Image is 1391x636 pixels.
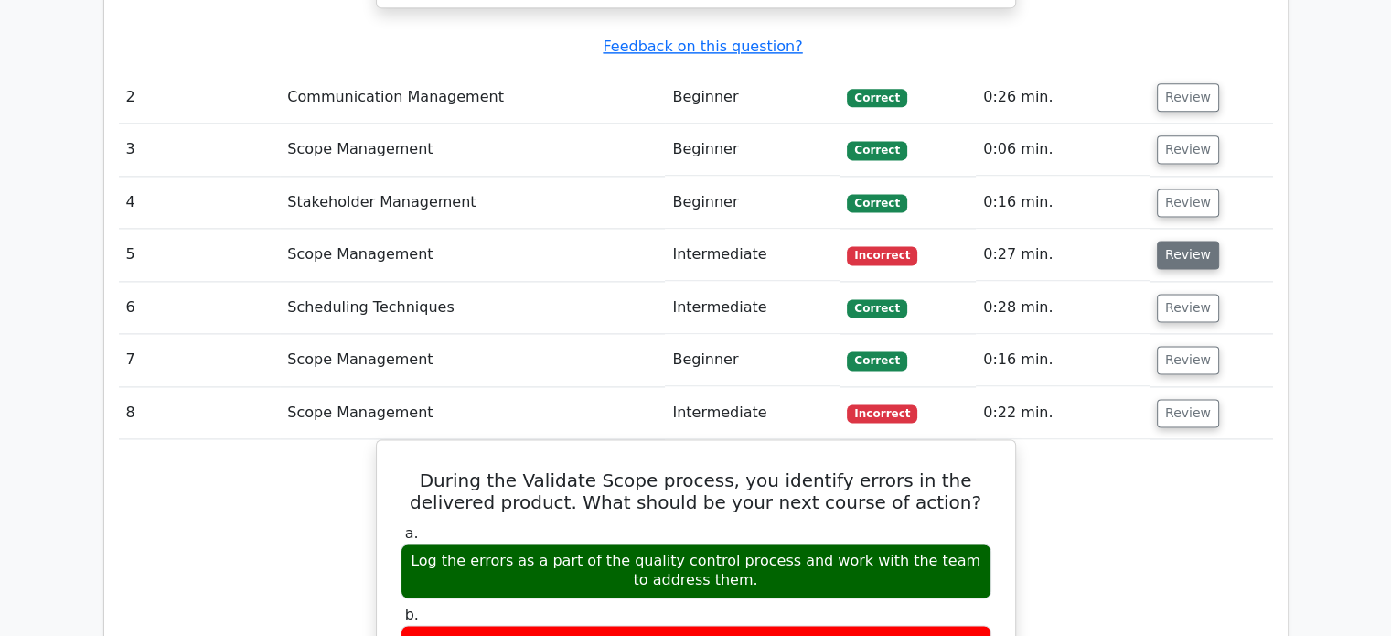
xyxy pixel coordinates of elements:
td: 0:16 min. [976,177,1150,229]
td: 7 [119,334,281,386]
div: Log the errors as a part of the quality control process and work with the team to address them. [401,544,991,598]
span: b. [405,606,419,623]
td: Beginner [665,334,840,386]
td: Scope Management [280,387,665,439]
button: Review [1157,189,1219,217]
td: Communication Management [280,71,665,124]
td: 2 [119,71,281,124]
td: Beginner [665,71,840,124]
td: 0:06 min. [976,124,1150,176]
td: Intermediate [665,282,840,334]
td: 0:28 min. [976,282,1150,334]
button: Review [1157,294,1219,322]
span: Correct [847,141,906,159]
td: Intermediate [665,229,840,281]
button: Review [1157,346,1219,374]
span: Incorrect [847,404,917,423]
td: Intermediate [665,387,840,439]
td: Stakeholder Management [280,177,665,229]
button: Review [1157,135,1219,164]
td: 0:22 min. [976,387,1150,439]
button: Review [1157,399,1219,427]
td: Scope Management [280,229,665,281]
td: 0:16 min. [976,334,1150,386]
td: Beginner [665,177,840,229]
h5: During the Validate Scope process, you identify errors in the delivered product. What should be y... [399,469,993,513]
td: Scope Management [280,334,665,386]
span: a. [405,524,419,542]
button: Review [1157,83,1219,112]
span: Correct [847,299,906,318]
td: 5 [119,229,281,281]
td: Beginner [665,124,840,176]
td: 6 [119,282,281,334]
span: Correct [847,351,906,370]
td: Scope Management [280,124,665,176]
td: 0:26 min. [976,71,1150,124]
span: Correct [847,89,906,107]
td: Scheduling Techniques [280,282,665,334]
span: Incorrect [847,246,917,264]
td: 8 [119,387,281,439]
td: 4 [119,177,281,229]
td: 0:27 min. [976,229,1150,281]
button: Review [1157,241,1219,269]
a: Feedback on this question? [603,38,802,55]
span: Correct [847,194,906,212]
td: 3 [119,124,281,176]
